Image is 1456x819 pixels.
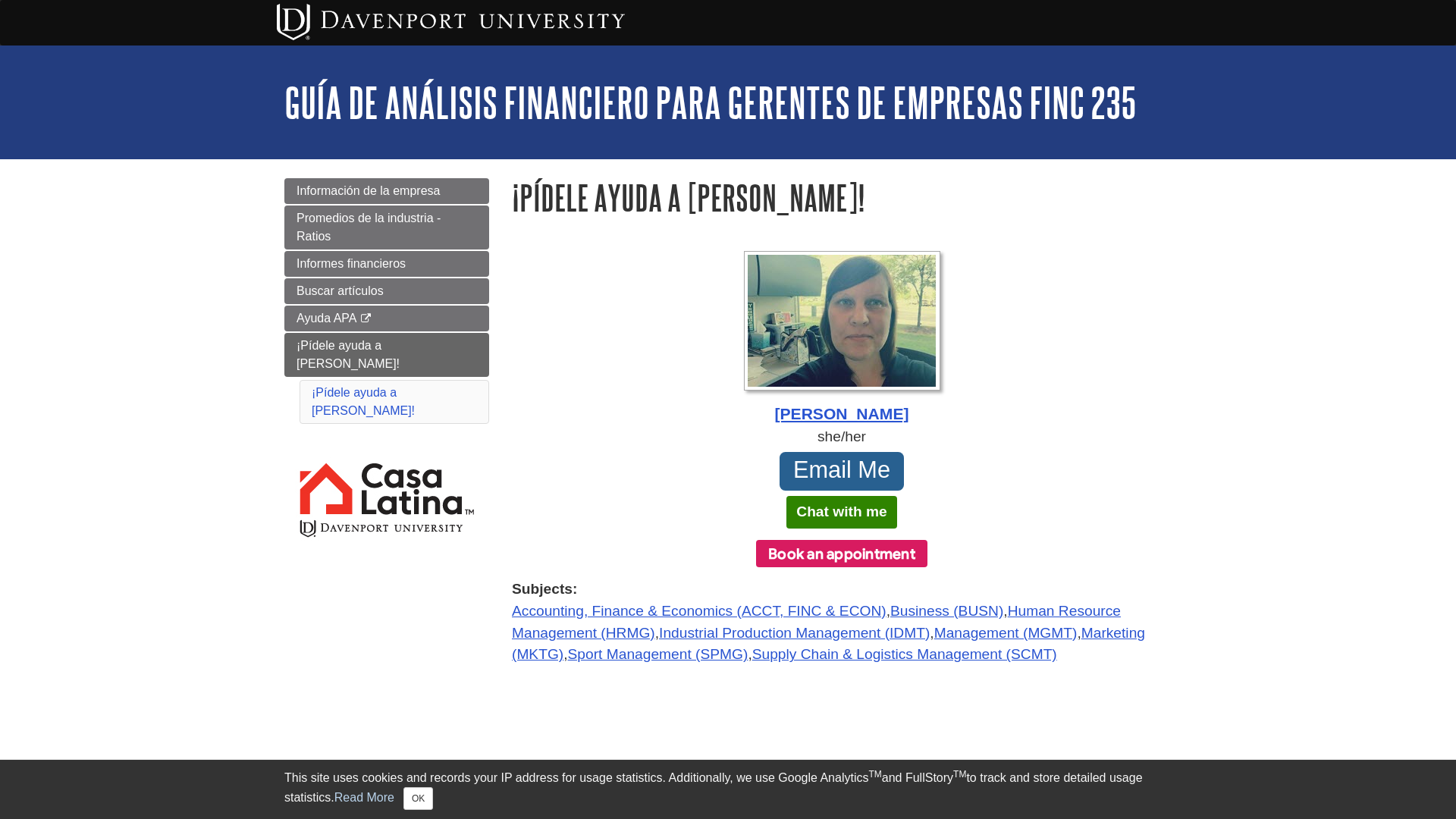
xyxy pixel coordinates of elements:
[284,278,489,304] a: Buscar artículos
[744,251,940,391] img: Profile Photo
[284,178,489,566] div: Guide Page Menu
[868,769,881,780] sup: TM
[334,791,394,804] a: Read More
[512,603,886,619] a: Accounting, Finance & Economics (ACCT, FINC & ECON)
[568,646,748,662] a: Sport Management (SPMG)
[297,284,384,297] span: Buscar artículos
[284,333,489,377] a: ¡Pídele ayuda a [PERSON_NAME]!
[297,312,356,325] span: Ayuda APA
[512,426,1172,448] div: she/her
[403,787,433,810] button: Close
[953,769,966,780] sup: TM
[297,184,440,197] span: Información de la empresa
[786,496,896,529] button: Chat with me
[780,452,905,490] a: Email Me
[512,178,1172,217] h1: ¡Pídele ayuda a [PERSON_NAME]!
[890,603,1003,619] a: Business (BUSN)
[297,257,406,270] span: Informes financieros
[284,251,489,277] a: Informes financieros
[359,314,372,324] i: This link opens in a new window
[512,402,1172,426] div: [PERSON_NAME]
[312,386,415,417] a: ¡Pídele ayuda a [PERSON_NAME]!
[284,79,1137,126] a: Guía de análisis financiero para gerentes de empresas FINC 235
[659,625,930,641] a: Industrial Production Management (IDMT)
[934,625,1078,641] a: Management (MGMT)
[752,646,1057,662] a: Supply Chain & Logistics Management (SCMT)
[512,579,1172,666] div: , , , , , , ,
[284,178,489,204] a: Información de la empresa
[297,212,441,243] span: Promedios de la industria - Ratios
[284,769,1172,810] div: This site uses cookies and records your IP address for usage statistics. Additionally, we use Goo...
[512,579,1172,601] strong: Subjects:
[284,306,489,331] a: Ayuda APA
[277,4,625,40] img: Davenport University
[512,251,1172,426] a: Profile Photo [PERSON_NAME]
[796,504,886,519] b: Chat with me
[756,540,927,567] button: Book an appointment
[297,339,400,370] span: ¡Pídele ayuda a [PERSON_NAME]!
[284,206,489,249] a: Promedios de la industria - Ratios
[512,603,1121,641] a: Human Resource Management (HRMG)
